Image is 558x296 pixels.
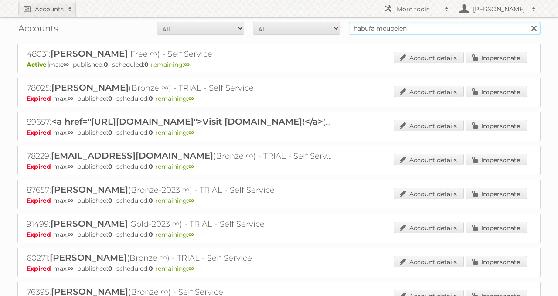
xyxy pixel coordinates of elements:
[63,61,69,68] strong: ∞
[27,184,332,196] h2: 87657: (Bronze-2023 ∞) - TRIAL - Self Service
[466,222,527,233] a: Impersonate
[188,231,194,238] strong: ∞
[149,197,153,204] strong: 0
[27,95,53,102] span: Expired
[27,129,531,136] p: max: - published: - scheduled: -
[68,95,73,102] strong: ∞
[27,48,332,60] h2: 48031: (Free ∞) - Self Service
[394,154,464,165] a: Account details
[27,218,332,230] h2: 91499: (Gold-2023 ∞) - TRIAL - Self Service
[394,256,464,267] a: Account details
[184,61,190,68] strong: ∞
[188,265,194,272] strong: ∞
[27,197,531,204] p: max: - published: - scheduled: -
[466,120,527,131] a: Impersonate
[50,252,127,263] span: [PERSON_NAME]
[27,265,53,272] span: Expired
[27,197,53,204] span: Expired
[394,222,464,233] a: Account details
[394,86,464,97] a: Account details
[108,265,112,272] strong: 0
[104,61,108,68] strong: 0
[27,252,332,264] h2: 60271: (Bronze ∞) - TRIAL - Self Service
[471,5,527,14] h2: [PERSON_NAME]
[466,154,527,165] a: Impersonate
[149,265,153,272] strong: 0
[27,265,531,272] p: max: - published: - scheduled: -
[51,184,128,195] span: [PERSON_NAME]
[68,265,73,272] strong: ∞
[155,231,194,238] span: remaining:
[155,163,194,170] span: remaining:
[68,231,73,238] strong: ∞
[108,129,112,136] strong: 0
[27,129,53,136] span: Expired
[155,95,194,102] span: remaining:
[155,129,194,136] span: remaining:
[188,95,194,102] strong: ∞
[149,129,153,136] strong: 0
[51,48,128,59] span: [PERSON_NAME]
[27,82,332,94] h2: 78025: (Bronze ∞) - TRIAL - Self Service
[466,188,527,199] a: Impersonate
[27,61,49,68] span: Active
[144,61,149,68] strong: 0
[27,61,531,68] p: max: - published: - scheduled: -
[397,5,440,14] h2: More tools
[394,52,464,63] a: Account details
[68,129,73,136] strong: ∞
[108,163,112,170] strong: 0
[466,256,527,267] a: Impersonate
[466,52,527,63] a: Impersonate
[51,150,213,161] span: [EMAIL_ADDRESS][DOMAIN_NAME]
[151,61,190,68] span: remaining:
[27,163,531,170] p: max: - published: - scheduled: -
[27,95,531,102] p: max: - published: - scheduled: -
[51,116,323,127] span: <a href="[URL][DOMAIN_NAME]">Visit [DOMAIN_NAME]!</a>
[149,231,153,238] strong: 0
[394,188,464,199] a: Account details
[188,129,194,136] strong: ∞
[108,95,112,102] strong: 0
[108,197,112,204] strong: 0
[188,163,194,170] strong: ∞
[68,163,73,170] strong: ∞
[51,82,129,93] span: [PERSON_NAME]
[27,163,53,170] span: Expired
[155,265,194,272] span: remaining:
[51,218,128,229] span: [PERSON_NAME]
[27,231,531,238] p: max: - published: - scheduled: -
[149,163,153,170] strong: 0
[108,231,112,238] strong: 0
[188,197,194,204] strong: ∞
[155,197,194,204] span: remaining:
[27,150,332,162] h2: 78229: (Bronze ∞) - TRIAL - Self Service
[466,86,527,97] a: Impersonate
[27,231,53,238] span: Expired
[35,5,64,14] h2: Accounts
[27,116,332,128] h2: 89657: (Bronze-2023 ∞) - TRIAL - Self Service
[394,120,464,131] a: Account details
[68,197,73,204] strong: ∞
[149,95,153,102] strong: 0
